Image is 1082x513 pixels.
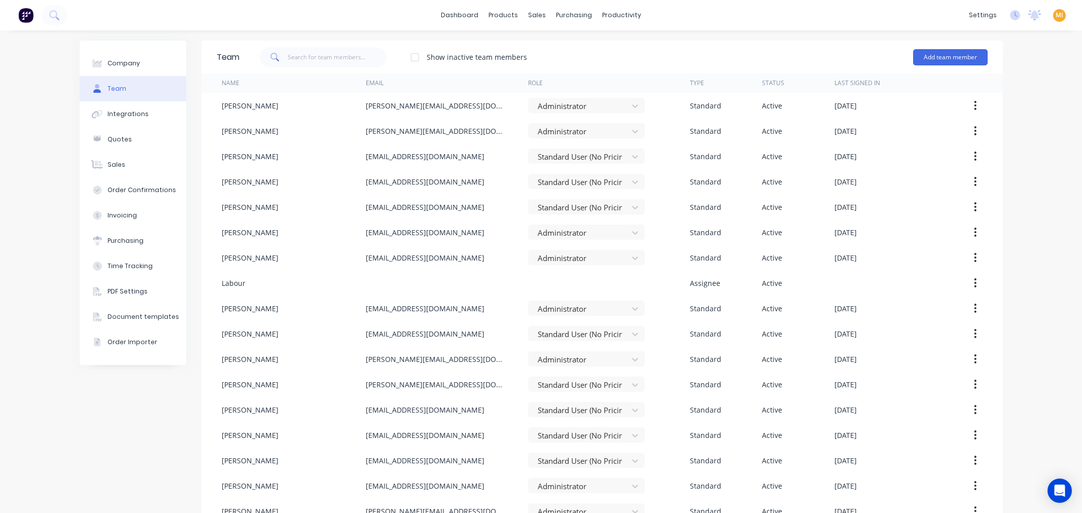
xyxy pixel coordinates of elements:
div: sales [523,8,551,23]
div: [EMAIL_ADDRESS][DOMAIN_NAME] [366,430,484,441]
div: [DATE] [834,303,857,314]
div: [EMAIL_ADDRESS][DOMAIN_NAME] [366,252,484,263]
div: Time Tracking [108,262,153,271]
div: Active [762,176,782,187]
div: Type [690,79,704,88]
div: [DATE] [834,202,857,212]
button: Order Importer [80,329,186,355]
div: products [483,8,523,23]
div: Quotes [108,135,132,144]
div: Standard [690,202,721,212]
div: Standard [690,100,721,111]
div: Active [762,379,782,390]
button: Time Tracking [80,253,186,279]
button: Team [80,76,186,101]
div: Purchasing [108,236,144,245]
div: Active [762,278,782,288]
div: [PERSON_NAME] [222,202,278,212]
div: Active [762,151,782,162]
button: Document templates [80,304,186,329]
div: [PERSON_NAME] [222,126,278,136]
div: Integrations [108,109,149,119]
div: [PERSON_NAME] [222,227,278,238]
div: Standard [690,328,721,339]
div: Standard [690,430,721,441]
div: Order Confirmations [108,186,176,195]
input: Search for team members... [288,47,387,67]
div: [EMAIL_ADDRESS][DOMAIN_NAME] [366,328,484,339]
div: Active [762,455,782,466]
div: Active [762,481,782,491]
div: Email [366,79,383,88]
div: Open Intercom Messenger [1048,479,1072,503]
div: [PERSON_NAME] [222,405,278,415]
div: [PERSON_NAME] [222,151,278,162]
div: [PERSON_NAME] [222,379,278,390]
div: Company [108,59,140,68]
div: [PERSON_NAME] [222,328,278,339]
div: [PERSON_NAME][EMAIL_ADDRESS][DOMAIN_NAME] [366,126,508,136]
span: MI [1056,11,1063,20]
div: [EMAIL_ADDRESS][DOMAIN_NAME] [366,151,484,162]
div: Active [762,252,782,263]
div: Standard [690,176,721,187]
div: [PERSON_NAME][EMAIL_ADDRESS][DOMAIN_NAME] [366,100,508,111]
button: Quotes [80,127,186,152]
div: [PERSON_NAME] [222,176,278,187]
div: Standard [690,252,721,263]
button: PDF Settings [80,279,186,304]
div: Active [762,202,782,212]
button: Integrations [80,101,186,127]
div: purchasing [551,8,597,23]
div: [EMAIL_ADDRESS][DOMAIN_NAME] [366,303,484,314]
div: [EMAIL_ADDRESS][DOMAIN_NAME] [366,405,484,415]
div: [EMAIL_ADDRESS][DOMAIN_NAME] [366,227,484,238]
button: Purchasing [80,228,186,253]
div: [PERSON_NAME][EMAIL_ADDRESS][DOMAIN_NAME] [366,379,508,390]
div: Standard [690,227,721,238]
div: Status [762,79,784,88]
div: Active [762,227,782,238]
div: Team [217,51,239,63]
div: [DATE] [834,176,857,187]
div: productivity [597,8,646,23]
div: Active [762,126,782,136]
div: [DATE] [834,126,857,136]
div: PDF Settings [108,287,148,296]
div: Standard [690,303,721,314]
div: Active [762,328,782,339]
div: [DATE] [834,481,857,491]
div: [DATE] [834,252,857,263]
div: [EMAIL_ADDRESS][DOMAIN_NAME] [366,481,484,491]
div: Standard [690,481,721,491]
div: Standard [690,126,721,136]
div: [PERSON_NAME][EMAIL_ADDRESS][DOMAIN_NAME] [366,354,508,364]
div: Active [762,354,782,364]
div: [DATE] [834,100,857,111]
div: [PERSON_NAME] [222,354,278,364]
div: [PERSON_NAME] [222,303,278,314]
button: Add team member [913,49,988,65]
div: Active [762,430,782,441]
a: dashboard [436,8,483,23]
div: Active [762,405,782,415]
div: [PERSON_NAME] [222,481,278,491]
div: Document templates [108,312,179,321]
div: Team [108,84,126,93]
div: [DATE] [834,405,857,415]
div: [EMAIL_ADDRESS][DOMAIN_NAME] [366,202,484,212]
div: Name [222,79,239,88]
div: Standard [690,354,721,364]
div: Last signed in [834,79,880,88]
div: [PERSON_NAME] [222,430,278,441]
div: [DATE] [834,354,857,364]
div: [EMAIL_ADDRESS][DOMAIN_NAME] [366,455,484,466]
button: Order Confirmations [80,177,186,203]
button: Company [80,51,186,76]
div: Labour [222,278,246,288]
div: Standard [690,405,721,415]
div: Standard [690,455,721,466]
div: Show inactive team members [427,52,527,62]
div: Standard [690,379,721,390]
div: [PERSON_NAME] [222,252,278,263]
